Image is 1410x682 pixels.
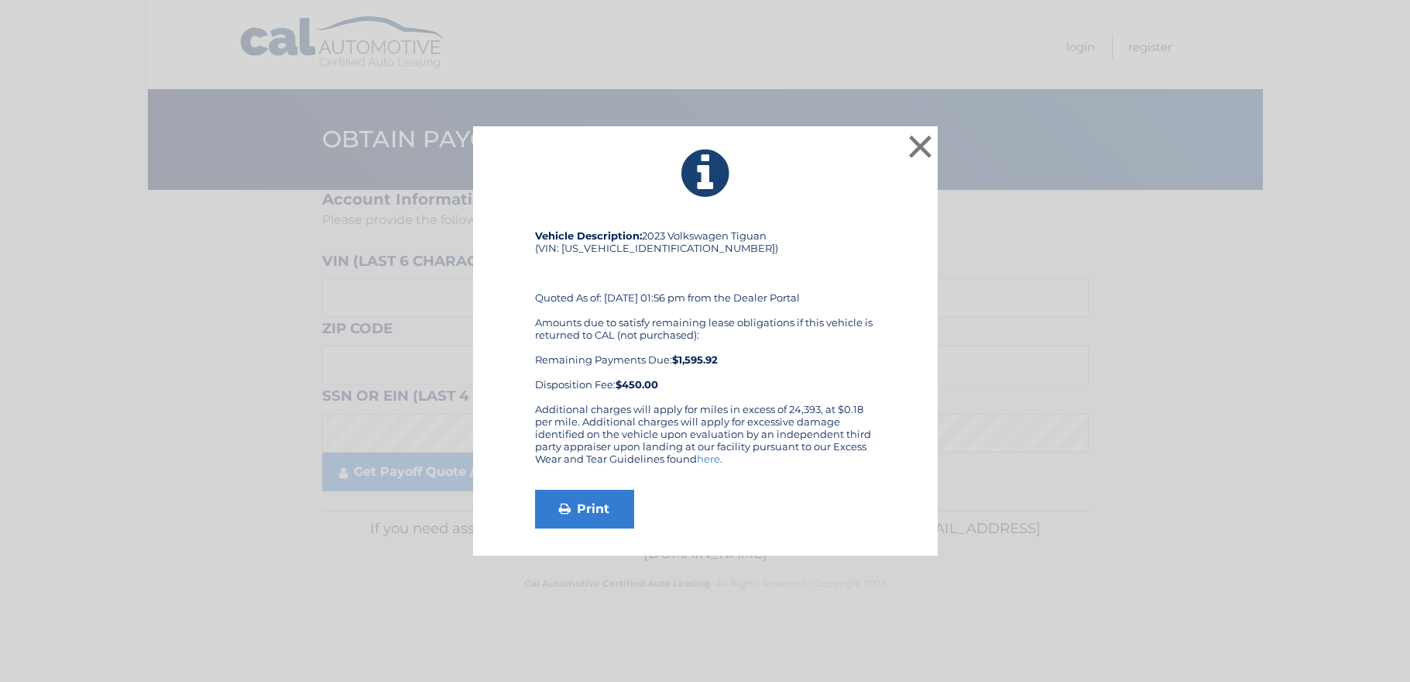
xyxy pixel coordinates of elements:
strong: $450.00 [616,378,658,391]
div: Additional charges will apply for miles in excess of 24,393, at $0.18 per mile. Additional charge... [535,403,876,477]
button: × [905,131,936,162]
strong: Vehicle Description: [535,229,642,242]
a: Print [535,490,634,529]
b: $1,595.92 [672,353,718,366]
div: 2023 Volkswagen Tiguan (VIN: [US_VEHICLE_IDENTIFICATION_NUMBER]) Quoted As of: [DATE] 01:56 pm fr... [535,229,876,403]
a: here [697,453,720,465]
div: Amounts due to satisfy remaining lease obligations if this vehicle is returned to CAL (not purcha... [535,316,876,391]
